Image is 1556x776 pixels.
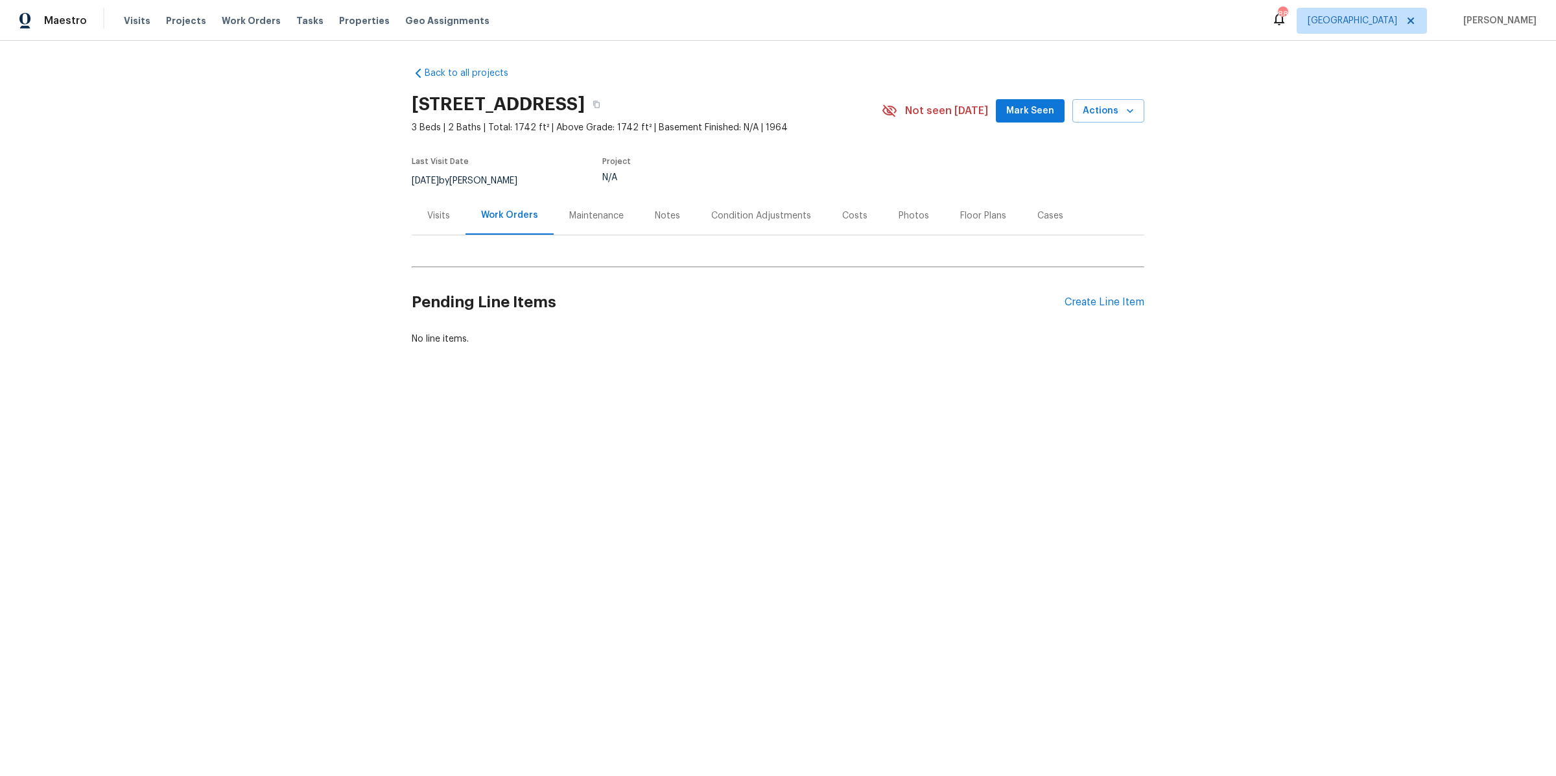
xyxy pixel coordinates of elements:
[412,121,882,134] span: 3 Beds | 2 Baths | Total: 1742 ft² | Above Grade: 1742 ft² | Basement Finished: N/A | 1964
[1458,14,1537,27] span: [PERSON_NAME]
[585,93,608,116] button: Copy Address
[899,209,929,222] div: Photos
[166,14,206,27] span: Projects
[339,14,390,27] span: Properties
[1037,209,1063,222] div: Cases
[222,14,281,27] span: Work Orders
[1072,99,1144,123] button: Actions
[412,158,469,165] span: Last Visit Date
[296,16,324,25] span: Tasks
[960,209,1006,222] div: Floor Plans
[905,104,988,117] span: Not seen [DATE]
[427,209,450,222] div: Visits
[124,14,150,27] span: Visits
[569,209,624,222] div: Maintenance
[405,14,489,27] span: Geo Assignments
[1065,296,1144,309] div: Create Line Item
[44,14,87,27] span: Maestro
[996,99,1065,123] button: Mark Seen
[842,209,867,222] div: Costs
[655,209,680,222] div: Notes
[711,209,811,222] div: Condition Adjustments
[1006,103,1054,119] span: Mark Seen
[602,158,631,165] span: Project
[412,176,439,185] span: [DATE]
[1083,103,1134,119] span: Actions
[412,67,536,80] a: Back to all projects
[1278,8,1287,21] div: 88
[412,98,585,111] h2: [STREET_ADDRESS]
[412,173,533,189] div: by [PERSON_NAME]
[412,333,1144,346] div: No line items.
[602,173,851,182] div: N/A
[481,209,538,222] div: Work Orders
[412,272,1065,333] h2: Pending Line Items
[1308,14,1397,27] span: [GEOGRAPHIC_DATA]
